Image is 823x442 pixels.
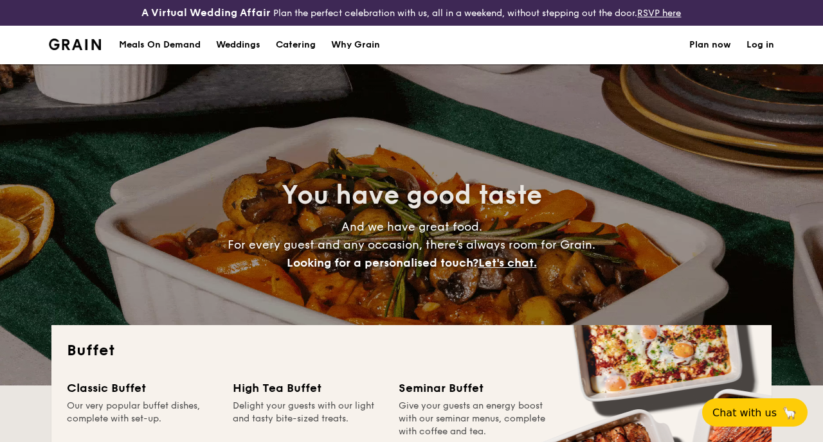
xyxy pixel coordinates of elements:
h4: A Virtual Wedding Affair [141,5,271,21]
a: RSVP here [637,8,681,19]
a: Log in [746,26,774,64]
div: Give your guests an energy boost with our seminar menus, complete with coffee and tea. [399,400,549,438]
h2: Buffet [67,340,756,361]
div: High Tea Buffet [233,379,383,397]
a: Weddings [208,26,268,64]
a: Why Grain [323,26,388,64]
span: You have good taste [282,180,542,211]
a: Logotype [49,39,101,50]
div: Seminar Buffet [399,379,549,397]
div: Classic Buffet [67,379,217,397]
div: Delight your guests with our light and tasty bite-sized treats. [233,400,383,438]
span: Let's chat. [478,256,537,270]
span: 🦙 [782,405,797,420]
div: Weddings [216,26,260,64]
div: Meals On Demand [119,26,201,64]
span: Looking for a personalised touch? [287,256,478,270]
a: Catering [268,26,323,64]
div: Why Grain [331,26,380,64]
span: And we have great food. For every guest and any occasion, there’s always room for Grain. [228,220,595,270]
div: Our very popular buffet dishes, complete with set-up. [67,400,217,438]
div: Plan the perfect celebration with us, all in a weekend, without stepping out the door. [137,5,685,21]
button: Chat with us🦙 [702,398,808,427]
h1: Catering [276,26,316,64]
img: Grain [49,39,101,50]
a: Meals On Demand [111,26,208,64]
span: Chat with us [712,407,777,419]
a: Plan now [689,26,731,64]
